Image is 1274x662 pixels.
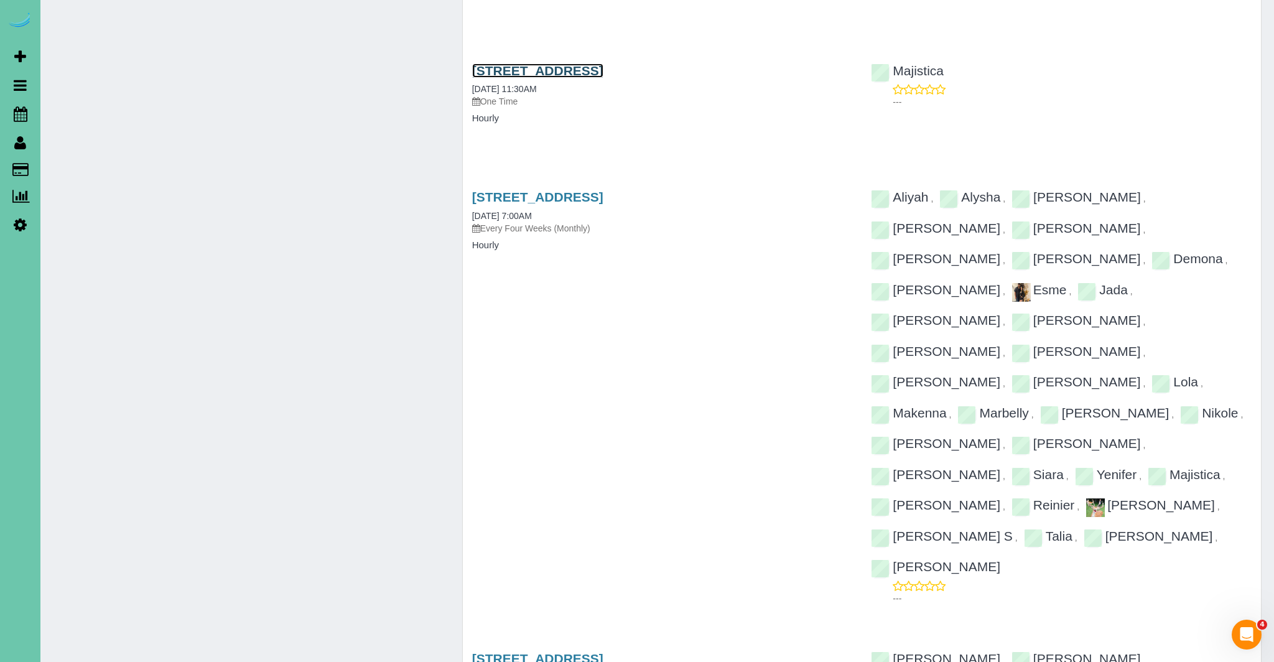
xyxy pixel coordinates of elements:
[1003,225,1005,235] span: ,
[472,113,853,124] h4: Hourly
[957,406,1028,420] a: Marbelly
[1086,498,1105,517] img: Danny
[472,190,603,204] a: [STREET_ADDRESS]
[1077,282,1128,297] a: Jada
[1066,471,1069,481] span: ,
[871,375,1000,389] a: [PERSON_NAME]
[1075,467,1137,482] a: Yenifer
[1011,313,1141,327] a: [PERSON_NAME]
[1217,501,1220,511] span: ,
[871,559,1000,574] a: [PERSON_NAME]
[871,313,1000,327] a: [PERSON_NAME]
[1077,501,1079,511] span: ,
[1015,533,1018,543] span: ,
[1086,498,1215,512] a: [PERSON_NAME]
[1011,498,1075,512] a: Reinier
[871,406,946,420] a: Makenna
[1143,225,1145,235] span: ,
[1011,436,1141,450] a: [PERSON_NAME]
[1139,471,1141,481] span: ,
[871,251,1000,266] a: [PERSON_NAME]
[1003,378,1005,388] span: ,
[7,12,32,30] img: Automaid Logo
[1003,348,1005,358] span: ,
[1171,409,1174,419] span: ,
[1075,533,1077,543] span: ,
[931,193,933,203] span: ,
[1215,533,1217,543] span: ,
[1143,378,1145,388] span: ,
[1011,467,1064,482] a: Siara
[871,282,1000,297] a: [PERSON_NAME]
[1011,375,1141,389] a: [PERSON_NAME]
[1011,251,1141,266] a: [PERSON_NAME]
[1143,348,1145,358] span: ,
[1003,440,1005,450] span: ,
[1011,190,1141,204] a: [PERSON_NAME]
[1084,529,1213,543] a: [PERSON_NAME]
[472,63,603,78] a: [STREET_ADDRESS]
[1003,471,1005,481] span: ,
[472,84,537,94] a: [DATE] 11:30AM
[1201,378,1203,388] span: ,
[1003,286,1005,296] span: ,
[1130,286,1133,296] span: ,
[1143,193,1146,203] span: ,
[472,222,853,235] p: Every Four Weeks (Monthly)
[871,344,1000,358] a: [PERSON_NAME]
[1040,406,1169,420] a: [PERSON_NAME]
[939,190,1000,204] a: Alysha
[893,96,1252,108] p: ---
[1003,501,1005,511] span: ,
[472,240,853,251] h4: Hourly
[871,529,1013,543] a: [PERSON_NAME] S
[871,498,1000,512] a: [PERSON_NAME]
[1003,317,1005,327] span: ,
[472,211,532,221] a: [DATE] 7:00AM
[1003,255,1005,265] span: ,
[871,467,1000,482] a: [PERSON_NAME]
[1225,255,1228,265] span: ,
[1151,251,1222,266] a: Demona
[1180,406,1238,420] a: Nikole
[949,409,952,419] span: ,
[1143,440,1145,450] span: ,
[472,95,853,108] p: One Time
[1011,282,1067,297] a: Esme
[1011,344,1141,358] a: [PERSON_NAME]
[1257,620,1267,630] span: 4
[1012,283,1031,302] img: Esme
[1011,221,1141,235] a: [PERSON_NAME]
[1003,193,1005,203] span: ,
[871,436,1000,450] a: [PERSON_NAME]
[1031,409,1034,419] span: ,
[1069,286,1071,296] span: ,
[1223,471,1225,481] span: ,
[871,221,1000,235] a: [PERSON_NAME]
[1232,620,1262,650] iframe: Intercom live chat
[1143,317,1145,327] span: ,
[1151,375,1198,389] a: Lola
[871,63,944,78] a: Majistica
[1024,529,1072,543] a: Talia
[893,592,1252,605] p: ---
[1240,409,1243,419] span: ,
[871,190,928,204] a: Aliyah
[1143,255,1145,265] span: ,
[1148,467,1221,482] a: Majistica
